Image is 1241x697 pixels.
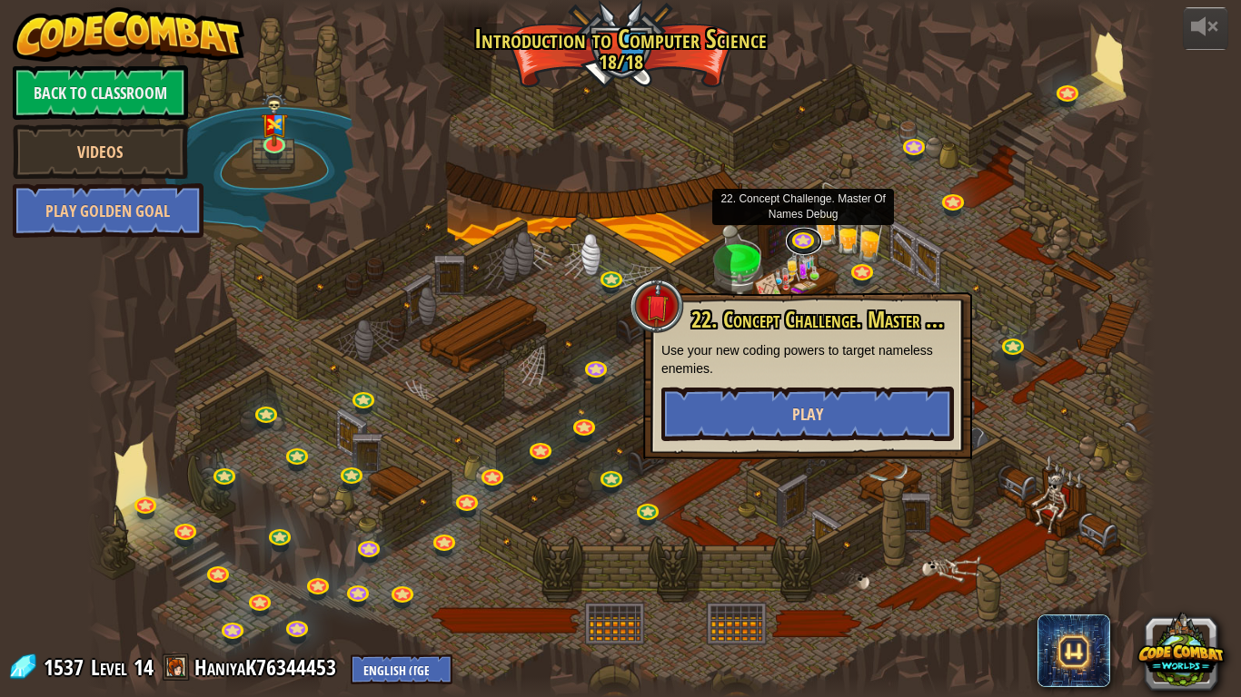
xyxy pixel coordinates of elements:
[261,93,288,147] img: level-banner-multiplayer.png
[91,653,127,682] span: Level
[691,304,1047,335] span: 22. Concept Challenge. Master Of Names Debug
[13,183,204,238] a: Play Golden Goal
[194,653,342,682] a: HaniyaK76344453
[792,403,823,426] span: Play
[661,341,954,378] p: Use your new coding powers to target nameless enemies.
[13,7,245,62] img: CodeCombat - Learn how to code by playing a game
[1183,7,1228,50] button: Adjust volume
[661,387,954,441] button: Play
[134,653,154,682] span: 14
[13,65,188,120] a: Back to Classroom
[13,124,188,179] a: Videos
[44,653,89,682] span: 1537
